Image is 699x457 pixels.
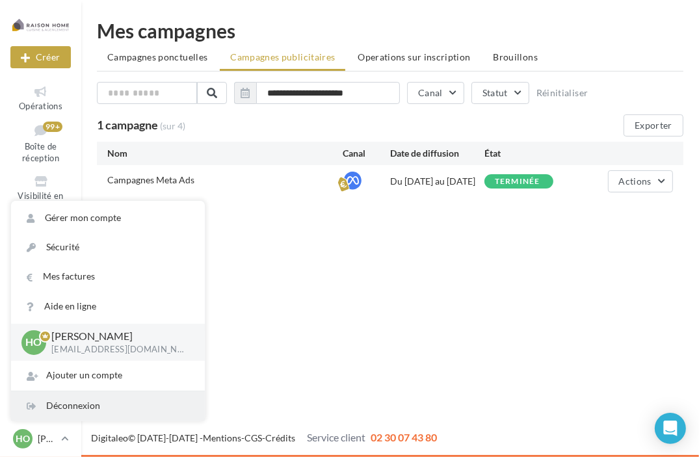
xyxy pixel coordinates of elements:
span: Service client [307,431,365,443]
a: CGS [244,432,262,443]
span: Visibilité en ligne [18,190,63,213]
span: Campagnes Meta Ads [107,174,194,185]
span: HO [16,432,30,445]
span: 02 30 07 43 80 [371,431,437,443]
a: Gérer mon compte [11,203,205,233]
span: © [DATE]-[DATE] - - - [91,432,437,443]
span: HO [26,335,42,350]
a: Mes factures [11,262,205,291]
div: 99+ [43,122,62,132]
button: Créer [10,46,71,68]
div: Canal [343,147,390,160]
a: HO [PERSON_NAME] [10,426,71,451]
div: Nouvelle campagne [10,46,71,68]
div: Date de diffusion [390,147,484,160]
a: Aide en ligne [11,292,205,321]
span: Boîte de réception [22,141,59,164]
span: (sur 4) [160,120,185,131]
div: Déconnexion [11,391,205,421]
div: Ajouter un compte [11,361,205,390]
div: Mes campagnes [97,21,683,40]
div: Nom [107,147,343,160]
button: Réinitialiser [536,88,588,98]
div: État [484,147,579,160]
a: Sécurité [11,233,205,262]
button: Statut [471,82,529,104]
a: Crédits [265,432,295,443]
button: Exporter [624,114,683,137]
p: [PERSON_NAME] [38,432,56,445]
a: Digitaleo [91,432,128,443]
div: Open Intercom Messenger [655,413,686,444]
p: [EMAIL_ADDRESS][DOMAIN_NAME] [51,344,184,356]
p: [PERSON_NAME] [51,329,184,344]
span: Operations sur inscription [358,51,470,62]
span: 1 campagne [97,118,158,132]
span: Opérations [19,101,62,111]
span: Brouillons [494,51,538,62]
a: Opérations [10,82,71,114]
button: Actions [608,170,673,192]
div: terminée [495,177,540,186]
a: Visibilité en ligne [10,172,71,216]
button: Canal [407,82,464,104]
div: Du [DATE] au [DATE] [390,175,484,188]
span: Campagnes ponctuelles [107,51,207,62]
a: Mentions [203,432,241,443]
a: Boîte de réception99+ [10,119,71,166]
span: Actions [619,176,652,187]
